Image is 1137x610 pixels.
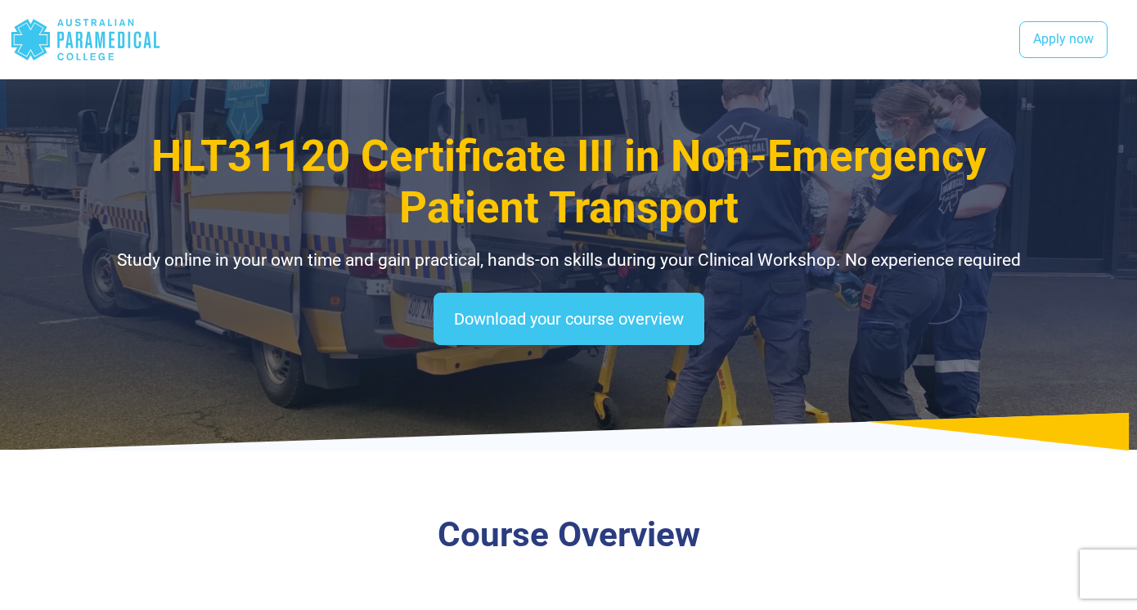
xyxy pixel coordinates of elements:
a: Download your course overview [434,293,704,345]
div: Australian Paramedical College [10,13,161,66]
span: HLT31120 Certificate III in Non-Emergency Patient Transport [151,131,986,233]
a: Apply now [1019,21,1108,59]
h3: Course Overview [93,514,1043,556]
p: Study online in your own time and gain practical, hands-on skills during your Clinical Workshop. ... [93,248,1043,274]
